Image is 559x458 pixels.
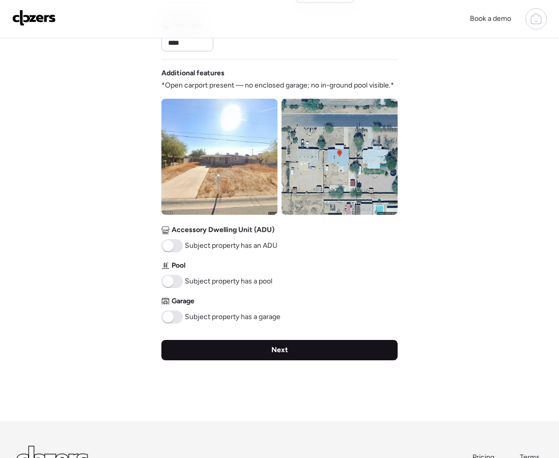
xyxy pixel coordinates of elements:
[161,68,225,78] span: Additional features
[185,312,281,322] span: Subject property has a garage
[161,80,394,91] span: *Open carport present — no enclosed garage; no in-ground pool visible.*
[12,10,56,26] img: Logo
[185,276,272,287] span: Subject property has a pool
[172,296,194,306] span: Garage
[271,345,288,355] span: Next
[470,14,511,23] span: Book a demo
[185,241,277,251] span: Subject property has an ADU
[172,261,185,271] span: Pool
[172,225,274,235] span: Accessory Dwelling Unit (ADU)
